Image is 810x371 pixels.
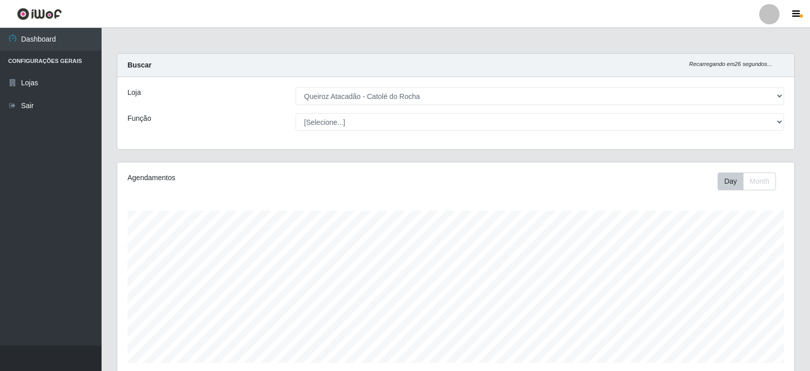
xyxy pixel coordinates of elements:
[127,113,151,124] label: Função
[127,61,151,69] strong: Buscar
[718,173,776,190] div: First group
[718,173,784,190] div: Toolbar with button groups
[718,173,743,190] button: Day
[17,8,62,20] img: CoreUI Logo
[127,87,141,98] label: Loja
[127,173,392,183] div: Agendamentos
[689,61,772,67] i: Recarregando em 26 segundos...
[743,173,776,190] button: Month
